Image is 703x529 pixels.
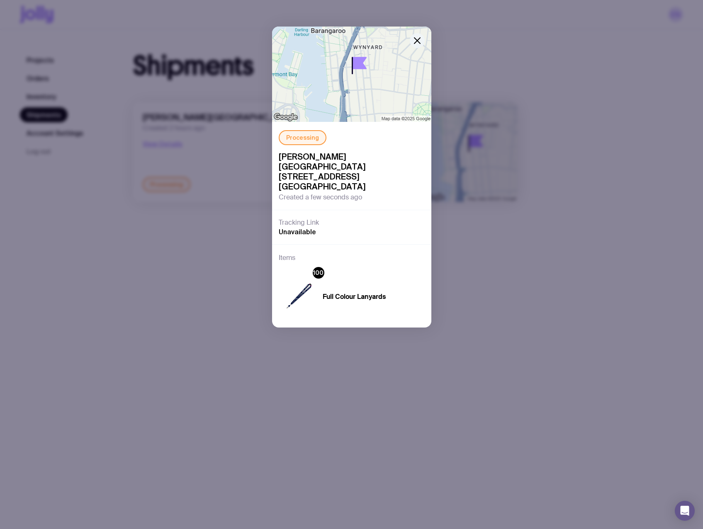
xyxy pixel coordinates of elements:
img: staticmap [272,27,431,122]
span: [PERSON_NAME][GEOGRAPHIC_DATA][STREET_ADDRESS][GEOGRAPHIC_DATA] [279,152,425,192]
span: Unavailable [279,228,316,236]
h3: Tracking Link [279,218,319,227]
span: Created a few seconds ago [279,193,362,201]
h3: Items [279,253,295,263]
div: Processing [279,130,326,145]
div: 100 [313,267,324,279]
div: Open Intercom Messenger [675,501,695,521]
h4: Full Colour Lanyards [323,293,386,301]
